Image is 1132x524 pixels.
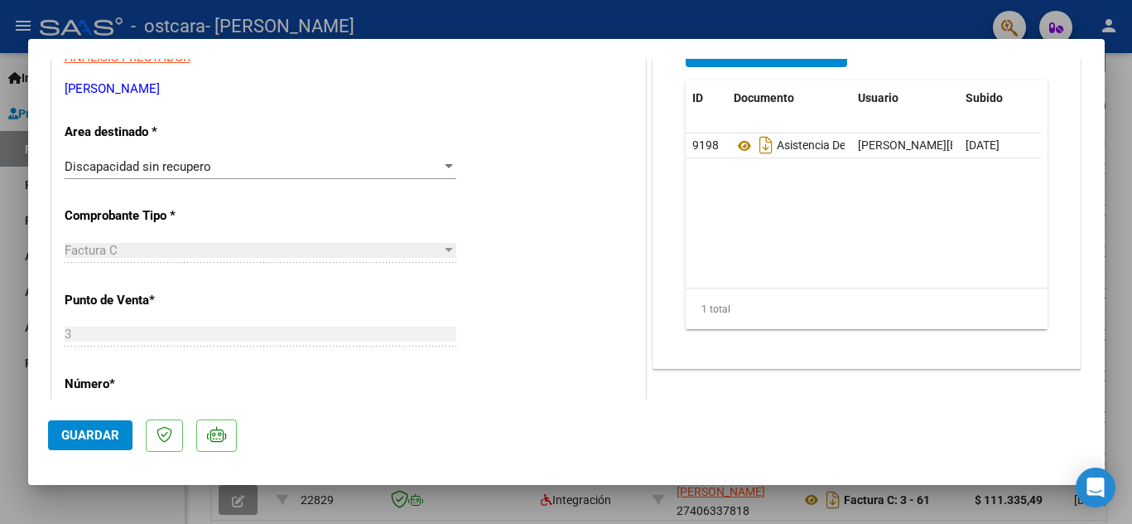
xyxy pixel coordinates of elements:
[65,123,235,142] p: Area destinado *
[755,132,777,158] i: Descargar documento
[727,80,851,116] datatable-header-cell: Documento
[65,159,211,174] span: Discapacidad sin recupero
[1076,468,1115,507] div: Open Intercom Messenger
[65,375,235,394] p: Número
[653,24,1081,368] div: DOCUMENTACIÓN RESPALDATORIA
[966,138,1000,152] span: [DATE]
[61,428,119,443] span: Guardar
[65,291,235,310] p: Punto de Venta
[851,80,959,116] datatable-header-cell: Usuario
[65,80,633,99] p: [PERSON_NAME]
[692,138,719,152] span: 9198
[65,206,235,226] p: Comprobante Tipo *
[734,91,794,104] span: Documento
[686,289,1048,330] div: 1 total
[858,91,898,104] span: Usuario
[686,80,727,116] datatable-header-cell: ID
[959,80,1042,116] datatable-header-cell: Subido
[734,139,997,153] span: Asistencia Del Mes [PERSON_NAME][DATE]
[48,420,132,450] button: Guardar
[692,91,703,104] span: ID
[966,91,1003,104] span: Subido
[65,243,118,258] span: Factura C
